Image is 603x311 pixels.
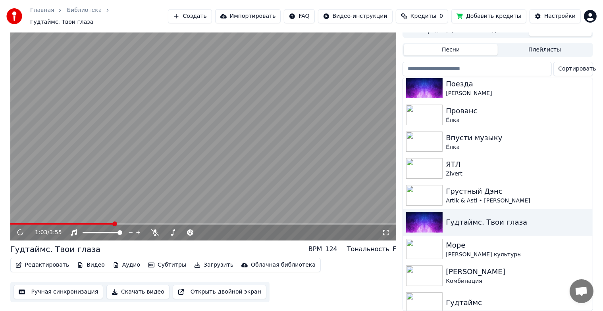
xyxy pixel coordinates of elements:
div: ЯТЛ [446,159,589,170]
nav: breadcrumb [30,6,168,26]
button: Редактировать [12,259,73,271]
button: Кредиты0 [396,9,448,23]
div: F [393,244,396,254]
div: Ёлка [446,143,589,151]
button: FAQ [284,9,314,23]
button: Добавить кредиты [451,9,526,23]
div: Тональность [347,244,389,254]
div: Поезда [446,78,589,90]
button: Плейлисты [498,44,592,55]
div: Облачная библиотека [251,261,316,269]
button: Скачать видео [106,285,170,299]
button: Загрузить [191,259,237,271]
div: Гудтаймс [446,297,589,308]
button: Аудио [110,259,143,271]
div: Настройки [544,12,576,20]
div: / [35,229,54,237]
button: Настройки [530,9,581,23]
div: Прованс [446,105,589,116]
span: Кредиты [410,12,436,20]
button: Импортировать [215,9,281,23]
span: Гудтаймс. Твои глаза [30,18,93,26]
button: Видео-инструкции [318,9,393,23]
div: Море [446,240,589,251]
div: Грустный Дэнс [446,186,589,197]
span: 0 [439,12,443,20]
div: Открытый чат [570,279,593,303]
button: Создать [168,9,212,23]
button: Видео [74,259,108,271]
button: Субтитры [145,259,189,271]
div: Ёлка [446,116,589,124]
div: Гудтаймс. Твои глаза [10,244,101,255]
button: Песни [404,44,498,55]
div: [PERSON_NAME] культуры [446,251,589,259]
div: [PERSON_NAME] [446,90,589,97]
a: Библиотека [67,6,102,14]
div: 124 [325,244,337,254]
div: Zivert [446,170,589,178]
button: Ручная синхронизация [13,285,104,299]
div: Комбинация [446,277,589,285]
a: Главная [30,6,54,14]
div: Гудтаймс. Твои глаза [446,217,589,228]
div: Впусти музыку [446,132,589,143]
span: Сортировать [559,65,596,73]
div: BPM [308,244,322,254]
div: Artik & Asti • [PERSON_NAME] [446,197,589,205]
span: 1:03 [35,229,47,237]
div: [PERSON_NAME] [446,266,589,277]
img: youka [6,8,22,24]
button: Открыть двойной экран [173,285,266,299]
span: 3:55 [49,229,62,237]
